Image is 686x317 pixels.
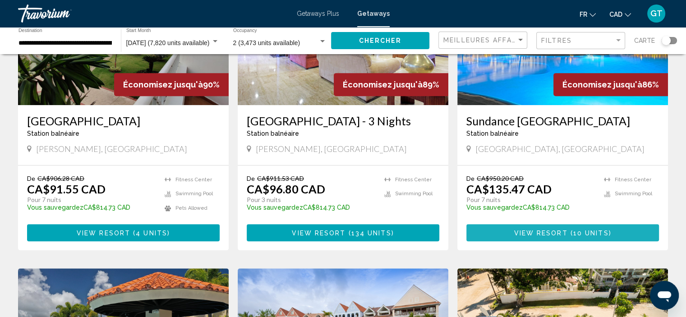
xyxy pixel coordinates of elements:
span: 4 units [136,230,167,237]
p: CA$96.80 CAD [247,182,325,196]
span: Station balnéaire [466,130,519,137]
p: CA$135.47 CAD [466,182,552,196]
span: Station balnéaire [27,130,79,137]
span: Pets Allowed [175,205,207,211]
span: Vous sauvegardez [466,204,523,211]
span: fr [580,11,587,18]
span: Fitness Center [615,177,651,183]
button: Change language [580,8,596,21]
a: [GEOGRAPHIC_DATA] [27,114,220,128]
span: Économisez jusqu'à [562,80,642,89]
span: Fitness Center [175,177,212,183]
span: ( ) [130,230,170,237]
span: ( ) [345,230,394,237]
button: View Resort(10 units) [466,224,659,241]
iframe: Bouton de lancement de la fenêtre de messagerie [650,281,679,310]
span: 2 (3,473 units available) [233,39,300,46]
mat-select: Sort by [443,37,525,44]
span: CA$950.20 CAD [477,175,524,182]
div: 86% [553,73,668,96]
p: CA$814.73 CAD [466,204,595,211]
p: Pour 7 nuits [27,196,156,204]
span: ( ) [567,230,611,237]
span: Station balnéaire [247,130,299,137]
a: Getaways [357,10,390,17]
a: [GEOGRAPHIC_DATA] - 3 Nights [247,114,439,128]
div: 89% [334,73,448,96]
span: View Resort [292,230,345,237]
span: Vous sauvegardez [27,204,83,211]
span: Swimming Pool [395,191,433,197]
button: User Menu [645,4,668,23]
span: De [247,175,255,182]
span: Filtres [541,37,572,44]
button: Filter [536,32,625,50]
span: View Resort [514,230,567,237]
span: Économisez jusqu'à [123,80,203,89]
button: Chercher [331,32,429,49]
span: Swimming Pool [175,191,213,197]
span: [GEOGRAPHIC_DATA], [GEOGRAPHIC_DATA] [475,144,645,154]
span: View Resort [77,230,130,237]
p: CA$814.73 CAD [247,204,375,211]
span: Chercher [359,37,402,45]
a: Travorium [18,5,288,23]
span: 134 units [351,230,391,237]
span: [PERSON_NAME], [GEOGRAPHIC_DATA] [256,144,407,154]
p: Pour 7 nuits [466,196,595,204]
p: Pour 3 nuits [247,196,375,204]
button: View Resort(4 units) [27,224,220,241]
span: CAD [609,11,622,18]
span: 10 units [573,230,609,237]
span: GT [650,9,663,18]
p: CA$91.55 CAD [27,182,106,196]
p: CA$814.73 CAD [27,204,156,211]
span: De [27,175,35,182]
span: Carte [634,34,655,47]
span: Swimming Pool [615,191,652,197]
span: [PERSON_NAME], [GEOGRAPHIC_DATA] [36,144,187,154]
span: [DATE] (7,820 units available) [126,39,210,46]
span: Vous sauvegardez [247,204,303,211]
span: Fitness Center [395,177,432,183]
div: 90% [114,73,229,96]
span: Économisez jusqu'à [343,80,423,89]
span: De [466,175,474,182]
span: Meilleures affaires [443,37,529,44]
a: Getaways Plus [297,10,339,17]
span: CA$911.53 CAD [257,175,304,182]
a: Sundance [GEOGRAPHIC_DATA] [466,114,659,128]
button: Change currency [609,8,631,21]
button: View Resort(134 units) [247,224,439,241]
span: CA$906.28 CAD [37,175,84,182]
